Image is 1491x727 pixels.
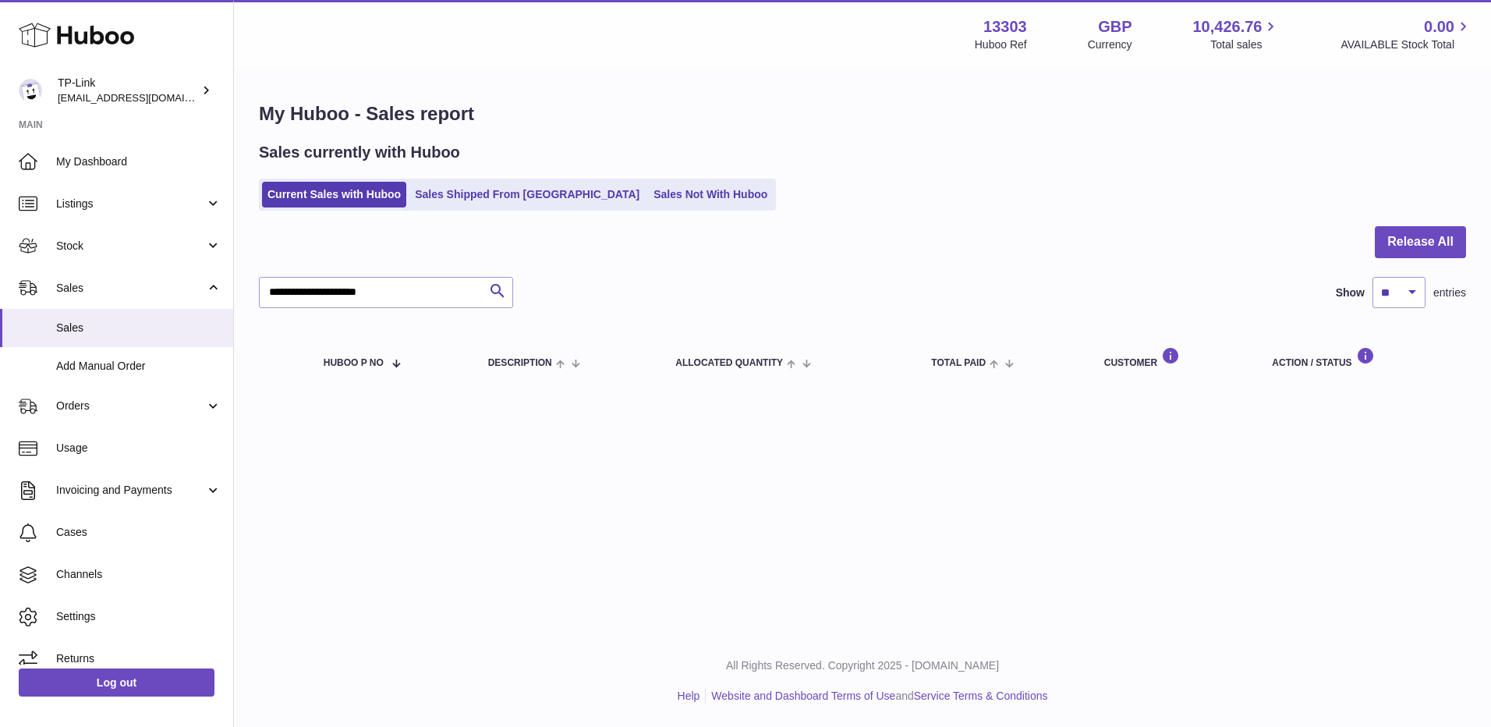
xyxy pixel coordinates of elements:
[1433,285,1466,300] span: entries
[1192,16,1280,52] a: 10,426.76 Total sales
[56,197,205,211] span: Listings
[1098,16,1132,37] strong: GBP
[975,37,1027,52] div: Huboo Ref
[56,359,221,374] span: Add Manual Order
[678,690,700,702] a: Help
[914,690,1048,702] a: Service Terms & Conditions
[1192,16,1262,37] span: 10,426.76
[246,658,1479,673] p: All Rights Reserved. Copyright 2025 - [DOMAIN_NAME]
[488,358,552,368] span: Description
[56,321,221,335] span: Sales
[1340,16,1472,52] a: 0.00 AVAILABLE Stock Total
[1375,226,1466,258] button: Release All
[262,182,406,207] a: Current Sales with Huboo
[409,182,645,207] a: Sales Shipped From [GEOGRAPHIC_DATA]
[58,91,229,104] span: [EMAIL_ADDRESS][DOMAIN_NAME]
[711,690,895,702] a: Website and Dashboard Terms of Use
[324,358,384,368] span: Huboo P no
[706,689,1047,704] li: and
[259,142,460,163] h2: Sales currently with Huboo
[58,76,198,105] div: TP-Link
[19,668,214,697] a: Log out
[19,79,42,102] img: gaby.chen@tp-link.com
[931,358,986,368] span: Total paid
[56,483,205,498] span: Invoicing and Payments
[56,567,221,582] span: Channels
[56,441,221,456] span: Usage
[1424,16,1454,37] span: 0.00
[1210,37,1280,52] span: Total sales
[1340,37,1472,52] span: AVAILABLE Stock Total
[1104,347,1241,368] div: Customer
[675,358,783,368] span: ALLOCATED Quantity
[1088,37,1132,52] div: Currency
[648,182,773,207] a: Sales Not With Huboo
[983,16,1027,37] strong: 13303
[1272,347,1450,368] div: Action / Status
[56,651,221,666] span: Returns
[56,281,205,296] span: Sales
[56,525,221,540] span: Cases
[56,154,221,169] span: My Dashboard
[259,101,1466,126] h1: My Huboo - Sales report
[56,239,205,254] span: Stock
[1336,285,1365,300] label: Show
[56,399,205,413] span: Orders
[56,609,221,624] span: Settings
